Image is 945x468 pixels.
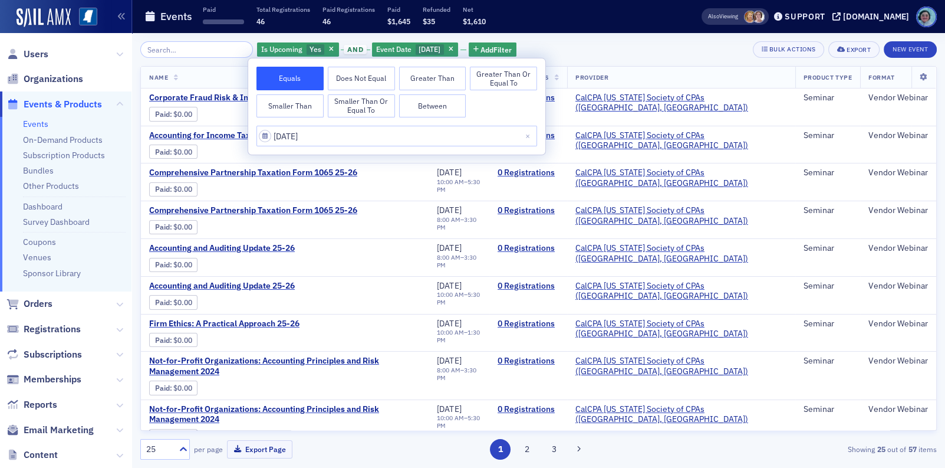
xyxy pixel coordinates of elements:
[322,17,331,26] span: 46
[575,205,787,226] span: CalCPA California Society of CPAs (San Mateo, CA)
[387,17,410,26] span: $1,645
[6,48,48,61] a: Users
[498,243,559,254] a: 0 Registrations
[498,319,559,329] a: 0 Registrations
[804,356,852,366] div: Seminar
[256,126,537,146] input: MM/DD/YYYY
[437,291,481,306] div: –
[437,254,481,269] div: –
[6,348,82,361] a: Subscriptions
[24,48,48,61] span: Users
[785,11,825,22] div: Support
[24,449,58,462] span: Content
[140,41,253,58] input: Search…
[804,243,852,254] div: Seminar
[257,42,339,57] div: Yes
[328,94,395,118] button: Smaller Than or Equal To
[575,73,608,81] span: Provider
[173,148,192,156] span: $0.00
[149,381,197,395] div: Paid: 0 - $0
[517,439,538,460] button: 2
[575,319,787,339] span: CalCPA California Society of CPAs (San Mateo, CA)
[155,384,173,392] span: :
[173,384,192,392] span: $0.00
[149,73,168,81] span: Name
[868,404,928,415] div: Vendor Webinar
[261,44,302,54] span: Is Upcoming
[744,11,756,23] span: Ellen Vaughn
[437,414,463,422] time: 10:00 AM
[463,5,486,14] p: Net
[6,297,52,310] a: Orders
[868,319,928,329] div: Vendor Webinar
[498,168,559,178] a: 0 Registrations
[24,348,82,361] span: Subscriptions
[437,215,460,224] time: 8:00 AM
[868,73,894,81] span: Format
[804,168,852,178] div: Seminar
[804,404,852,415] div: Seminar
[24,73,83,86] span: Organizations
[23,181,79,191] a: Other Products
[146,443,172,456] div: 25
[23,150,105,161] a: Subscription Products
[24,398,57,411] span: Reports
[399,67,466,90] button: Greater Than
[437,280,461,291] span: [DATE]
[160,9,192,24] h1: Events
[155,110,170,119] a: Paid
[149,93,347,103] a: Corporate Fraud Risk & Investigations 25-26
[149,220,197,234] div: Paid: 0 - $0
[437,328,463,336] time: 10:00 AM
[437,178,463,186] time: 10:00 AM
[149,295,197,309] div: Paid: 0 - $0
[149,205,357,216] span: Comprehensive Partnership Taxation Form 1065 25-26
[256,67,324,90] button: Equals
[149,182,197,197] div: Paid: 0 - $0
[23,217,90,227] a: Survey Dashboard
[437,216,481,231] div: –
[828,41,880,58] button: Export
[6,73,83,86] a: Organizations
[24,323,81,336] span: Registrations
[149,145,197,159] div: Paid: 0 - $0
[437,178,481,194] div: –
[6,373,81,386] a: Memberships
[256,94,324,118] button: Smaller Than
[437,253,460,261] time: 8:00 AM
[71,8,97,28] a: View Homepage
[24,297,52,310] span: Orders
[256,17,265,26] span: 46
[437,243,461,253] span: [DATE]
[149,243,347,254] a: Accounting and Auditing Update 25-26
[575,281,787,302] a: CalCPA [US_STATE] Society of CPAs ([GEOGRAPHIC_DATA], [GEOGRAPHIC_DATA])
[575,404,787,425] span: CalCPA California Society of CPAs (San Mateo, CA)
[149,333,197,347] div: Paid: 0 - $0
[149,168,357,178] a: Comprehensive Partnership Taxation Form 1065 25-26
[423,17,435,26] span: $35
[480,44,512,55] span: Add Filter
[149,319,347,329] span: Firm Ethics: A Practical Approach 25-26
[868,130,928,141] div: Vendor Webinar
[399,94,466,118] button: Between
[6,398,57,411] a: Reports
[680,444,937,454] div: Showing out of items
[437,414,479,430] time: 5:30 PM
[387,5,410,14] p: Paid
[575,243,787,264] span: CalCPA California Society of CPAs (San Mateo, CA)
[423,5,450,14] p: Refunded
[23,201,62,212] a: Dashboard
[155,185,173,194] span: :
[155,260,170,269] a: Paid
[470,67,537,90] button: Greater Than or Equal To
[875,444,887,454] strong: 25
[173,185,192,194] span: $0.00
[322,5,375,14] p: Paid Registrations
[256,5,310,14] p: Total Registrations
[17,8,71,27] a: SailAMX
[173,336,192,345] span: $0.00
[498,356,559,366] a: 0 Registrations
[437,290,463,299] time: 10:00 AM
[575,168,787,188] a: CalCPA [US_STATE] Society of CPAs ([GEOGRAPHIC_DATA], [GEOGRAPHIC_DATA])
